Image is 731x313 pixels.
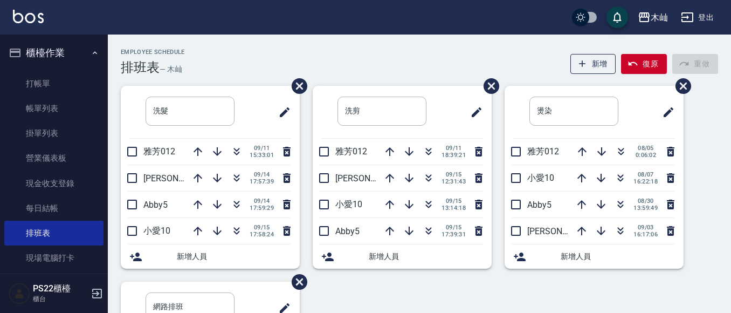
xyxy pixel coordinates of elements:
[250,152,274,159] span: 15:33:01
[369,251,483,262] span: 新增人員
[284,70,309,102] span: 刪除班表
[13,10,44,23] img: Logo
[677,8,718,28] button: 登出
[633,178,658,185] span: 16:22:18
[143,146,175,156] span: 雅芳012
[621,54,667,74] button: 復原
[4,171,104,196] a: 現金收支登錄
[250,198,274,205] span: 09/14
[250,171,274,178] span: 09/14
[284,266,309,298] span: 刪除班表
[442,198,466,205] span: 09/15
[651,11,668,24] div: 木屾
[656,99,675,125] span: 修改班表的標題
[4,121,104,146] a: 掛單列表
[143,200,168,210] span: Abby5
[667,70,693,102] span: 刪除班表
[570,54,616,74] button: 新增
[527,226,597,236] span: [PERSON_NAME]7
[633,6,672,29] button: 木屾
[335,226,360,236] span: Abby5
[121,60,160,75] h3: 排班表
[121,244,300,269] div: 新增人員
[606,6,628,28] button: save
[250,178,274,185] span: 17:57:39
[313,244,492,269] div: 新增人員
[633,231,658,238] span: 16:17:06
[121,49,185,56] h2: Employee Schedule
[4,196,104,221] a: 每日結帳
[634,152,658,159] span: 0:06:02
[464,99,483,125] span: 修改班表的標題
[527,200,551,210] span: Abby5
[475,70,501,102] span: 刪除班表
[4,146,104,171] a: 營業儀表板
[335,199,362,209] span: 小愛10
[33,294,88,304] p: 櫃台
[633,171,658,178] span: 08/07
[527,173,554,183] span: 小愛10
[33,283,88,294] h5: PS22櫃檯
[177,251,291,262] span: 新增人員
[250,145,274,152] span: 09/11
[442,224,466,231] span: 09/15
[272,99,291,125] span: 修改班表的標題
[250,224,274,231] span: 09/15
[335,173,405,183] span: [PERSON_NAME]7
[633,205,658,212] span: 13:59:49
[442,231,466,238] span: 17:39:31
[160,64,182,75] h6: — 木屾
[146,97,235,126] input: 排版標題
[634,145,658,152] span: 08/05
[442,171,466,178] span: 09/15
[442,205,466,212] span: 13:14:18
[250,205,274,212] span: 17:59:29
[633,198,658,205] span: 08/30
[527,146,559,156] span: 雅芳012
[442,145,466,152] span: 09/11
[4,246,104,270] a: 現場電腦打卡
[337,97,426,126] input: 排版標題
[633,224,658,231] span: 09/03
[442,178,466,185] span: 12:31:43
[505,244,684,269] div: 新增人員
[4,221,104,246] a: 排班表
[561,251,675,262] span: 新增人員
[4,39,104,67] button: 櫃檯作業
[143,173,213,183] span: [PERSON_NAME]7
[143,226,170,236] span: 小愛10
[9,283,30,304] img: Person
[4,71,104,96] a: 打帳單
[529,97,618,126] input: 排版標題
[250,231,274,238] span: 17:58:24
[335,146,367,156] span: 雅芳012
[442,152,466,159] span: 18:39:21
[4,96,104,121] a: 帳單列表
